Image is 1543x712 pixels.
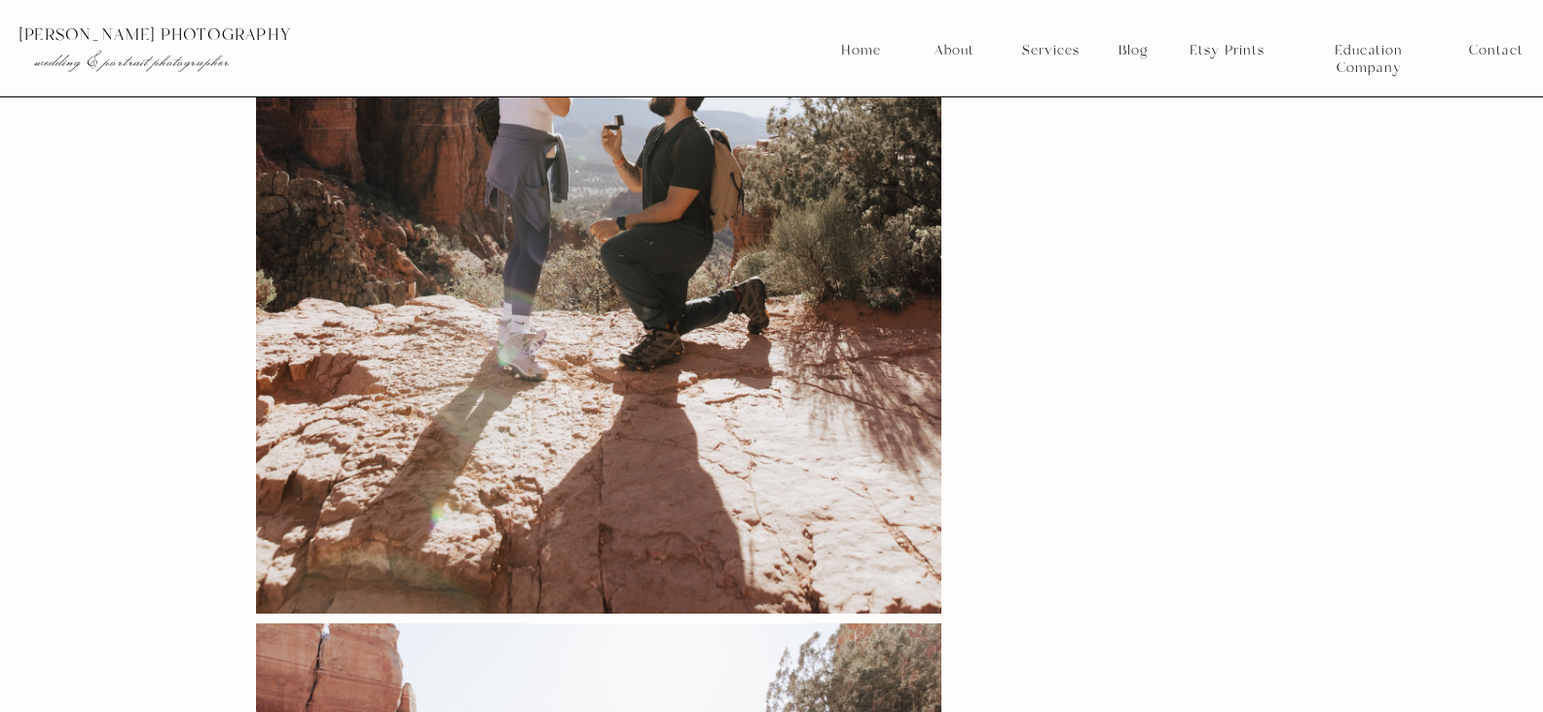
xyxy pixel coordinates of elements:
[1302,42,1436,59] a: Education Company
[929,42,978,59] a: About
[840,42,882,59] a: Home
[18,26,467,44] p: [PERSON_NAME] photography
[1469,42,1523,59] a: Contact
[1182,42,1271,59] a: Etsy Prints
[1112,42,1155,59] a: Blog
[1014,42,1086,59] a: Services
[34,52,427,71] p: wedding & portrait photographer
